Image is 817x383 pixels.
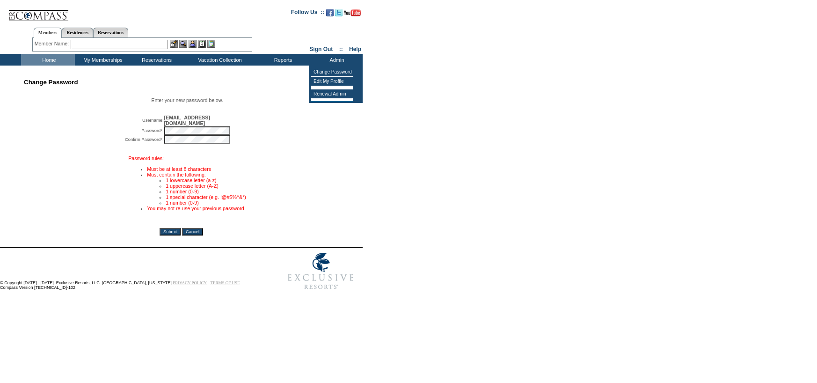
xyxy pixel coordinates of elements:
img: Exclusive Resorts [279,248,363,295]
td: Renewal Admin [311,89,353,99]
a: Help [349,46,361,52]
img: b_edit.gif [170,40,178,48]
td: Password*: [24,126,164,135]
td: Reports [255,54,309,66]
a: Follow us on Twitter [335,12,343,17]
td: Edit My Profile [311,77,353,86]
img: Become our fan on Facebook [326,9,334,16]
td: Vacation Collection [182,54,255,66]
a: Reservations [93,28,128,37]
font: 1 uppercase letter (A-Z) [166,183,219,189]
img: Compass Home [8,2,69,22]
img: View [179,40,187,48]
a: Sign Out [309,46,333,52]
td: Change Password [311,67,353,77]
div: Member Name: [35,40,71,48]
img: Subscribe to our YouTube Channel [344,9,361,16]
font: 1 special character (e.g. !@#$%^&*) [166,194,246,200]
font: 1 number (0-9) [166,200,198,206]
span: Enter your new password below. [151,97,223,103]
td: My Memberships [75,54,129,66]
img: Follow us on Twitter [335,9,343,16]
font: Must contain the following: [147,172,206,177]
strong: Change Password [24,79,78,86]
td: Reservations [129,54,182,66]
a: Subscribe to our YouTube Channel [344,12,361,17]
a: Become our fan on Facebook [326,12,334,17]
img: b_calculator.gif [207,40,215,48]
td: Admin [309,54,363,66]
input: Cancel [182,228,203,236]
a: PRIVACY POLICY [173,280,207,285]
font: 1 number (0-9) [166,189,198,194]
span: [EMAIL_ADDRESS][DOMAIN_NAME] [164,115,183,126]
font: Password rules: [128,155,164,161]
td: Follow Us :: [291,8,324,19]
input: Submit [160,228,181,236]
span: :: [339,46,343,52]
img: Reservations [198,40,206,48]
a: Residences [62,28,93,37]
img: Impersonate [189,40,197,48]
font: Must be at least 8 characters [147,166,211,172]
td: Home [21,54,75,66]
td: Confirm Password*: [24,135,164,144]
td: Username: [24,115,164,126]
a: TERMS OF USE [211,280,240,285]
font: 1 lowercase letter (a-z) [166,177,216,183]
font: You may not re-use your previous password [147,206,244,211]
a: Members [34,28,62,38]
